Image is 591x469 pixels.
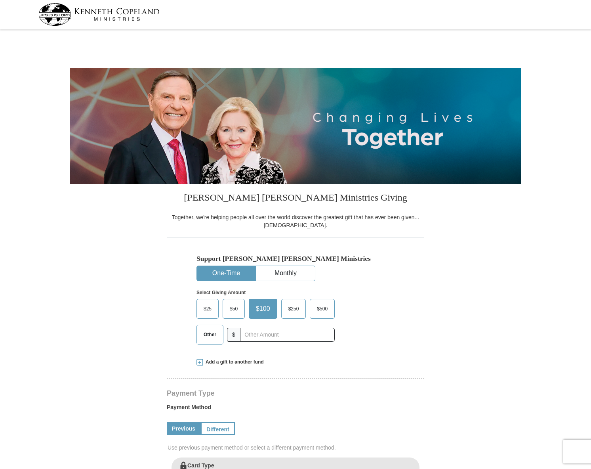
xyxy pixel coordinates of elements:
[256,266,315,281] button: Monthly
[196,255,395,263] h5: Support [PERSON_NAME] [PERSON_NAME] Ministries
[313,303,332,315] span: $500
[197,266,255,281] button: One-Time
[284,303,303,315] span: $250
[240,328,335,342] input: Other Amount
[167,422,200,435] a: Previous
[167,390,424,396] h4: Payment Type
[196,290,246,295] strong: Select Giving Amount
[200,303,215,315] span: $25
[200,422,235,435] a: Different
[203,359,264,366] span: Add a gift to another fund
[168,444,425,452] span: Use previous payment method or select a different payment method.
[200,329,220,341] span: Other
[38,3,160,26] img: kcm-header-logo.svg
[167,213,424,229] div: Together, we're helping people all over the world discover the greatest gift that has ever been g...
[167,184,424,213] h3: [PERSON_NAME] [PERSON_NAME] Ministries Giving
[252,303,274,315] span: $100
[227,328,240,342] span: $
[167,403,424,415] label: Payment Method
[226,303,242,315] span: $50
